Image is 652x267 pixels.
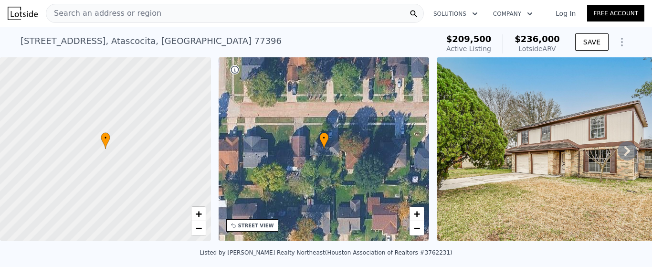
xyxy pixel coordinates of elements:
[515,34,560,44] span: $236,000
[414,208,420,220] span: +
[200,249,452,256] div: Listed by [PERSON_NAME] Realty Northeast (Houston Association of Realtors #3762231)
[101,132,110,149] div: •
[575,33,609,51] button: SAVE
[21,34,282,48] div: [STREET_ADDRESS] , Atascocita , [GEOGRAPHIC_DATA] 77396
[544,9,587,18] a: Log In
[46,8,161,19] span: Search an address or region
[238,222,274,229] div: STREET VIEW
[410,221,424,235] a: Zoom out
[8,7,38,20] img: Lotside
[515,44,560,53] div: Lotside ARV
[101,134,110,142] span: •
[426,5,485,22] button: Solutions
[485,5,540,22] button: Company
[410,207,424,221] a: Zoom in
[319,134,329,142] span: •
[195,222,201,234] span: −
[191,221,206,235] a: Zoom out
[587,5,644,21] a: Free Account
[191,207,206,221] a: Zoom in
[612,32,631,52] button: Show Options
[319,132,329,149] div: •
[446,45,491,53] span: Active Listing
[195,208,201,220] span: +
[414,222,420,234] span: −
[446,34,492,44] span: $209,500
